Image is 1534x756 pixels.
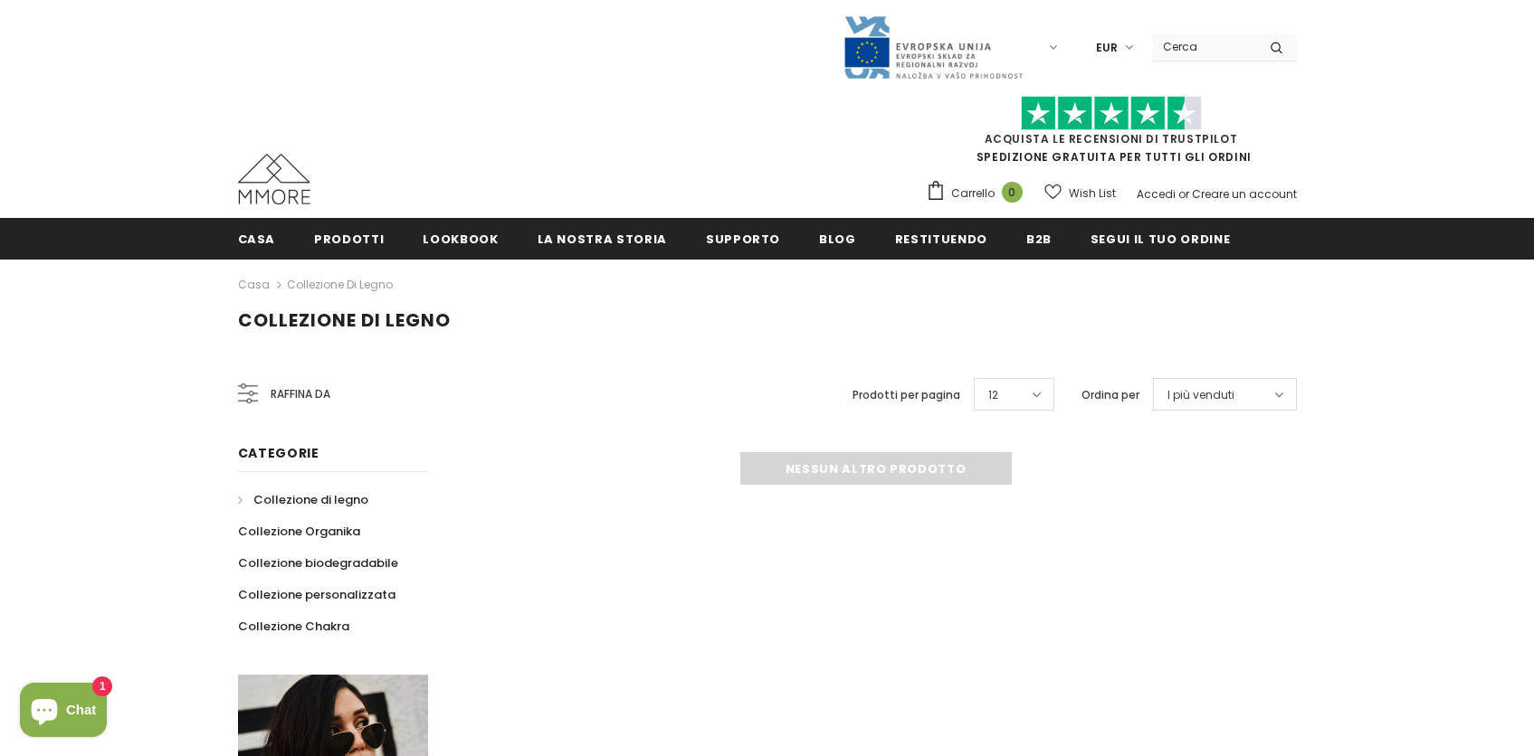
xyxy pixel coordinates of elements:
span: 12 [988,386,998,404]
span: Prodotti [314,231,384,248]
label: Prodotti per pagina [853,386,960,404]
a: Collezione personalizzata [238,579,395,610]
span: supporto [706,231,780,248]
span: Collezione Organika [238,523,360,540]
a: Collezione di legno [238,484,368,515]
span: La nostra storia [538,231,667,248]
a: Collezione biodegradabile [238,547,398,579]
span: Casa [238,231,276,248]
span: Collezione di legno [238,307,451,333]
span: or [1178,186,1189,202]
span: Raffina da [271,384,330,404]
a: Collezione Organika [238,515,360,547]
span: SPEDIZIONE GRATUITA PER TUTTI GLI ORDINI [926,104,1297,165]
a: Creare un account [1192,186,1297,202]
a: Lookbook [423,218,498,259]
span: Segui il tuo ordine [1091,231,1230,248]
span: 0 [1002,182,1023,203]
a: Javni Razpis [843,39,1024,54]
span: Categorie [238,444,319,462]
a: Blog [819,218,856,259]
label: Ordina per [1081,386,1139,404]
a: Accedi [1137,186,1176,202]
a: La nostra storia [538,218,667,259]
span: Restituendo [895,231,987,248]
span: B2B [1026,231,1052,248]
a: Casa [238,274,270,296]
a: Collezione di legno [287,277,393,292]
span: I più venduti [1167,386,1234,404]
span: Collezione di legno [253,491,368,508]
img: Javni Razpis [843,14,1024,80]
span: Blog [819,231,856,248]
input: Search Site [1152,33,1256,60]
a: Carrello 0 [926,180,1032,207]
a: Casa [238,218,276,259]
span: Carrello [951,184,995,203]
span: Collezione personalizzata [238,586,395,603]
inbox-online-store-chat: Shopify online store chat [14,683,112,742]
img: Casi MMORE [238,154,310,204]
a: Restituendo [895,218,987,259]
span: EUR [1096,39,1118,57]
a: supporto [706,218,780,259]
span: Lookbook [423,231,498,248]
img: Fidati di Pilot Stars [1021,96,1202,131]
a: B2B [1026,218,1052,259]
a: Collezione Chakra [238,610,349,642]
span: Collezione biodegradabile [238,554,398,572]
a: Acquista le recensioni di TrustPilot [985,131,1238,146]
span: Wish List [1069,184,1116,203]
a: Segui il tuo ordine [1091,218,1230,259]
span: Collezione Chakra [238,618,349,635]
a: Wish List [1044,177,1116,209]
a: Prodotti [314,218,384,259]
